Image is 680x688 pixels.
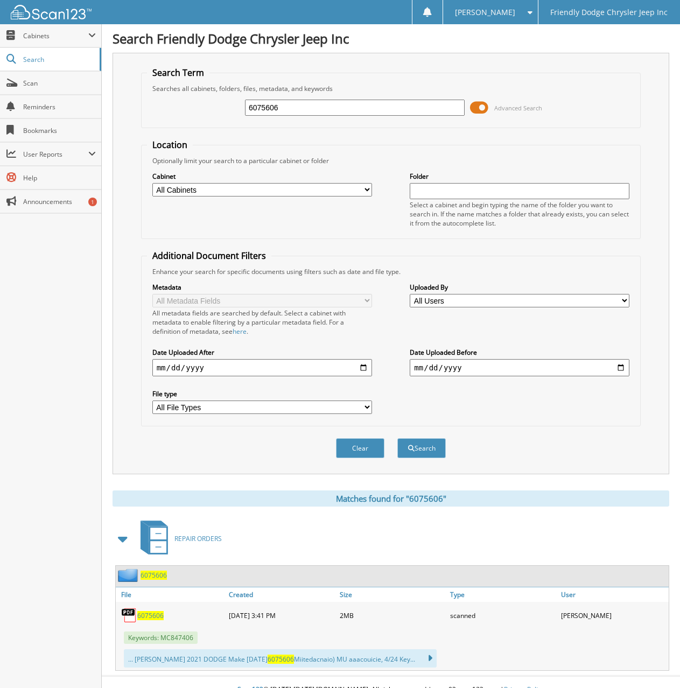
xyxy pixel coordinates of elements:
div: Enhance your search for specific documents using filters such as date and file type. [147,267,635,276]
a: REPAIR ORDERS [134,517,222,560]
div: All metadata fields are searched by default. Select a cabinet with metadata to enable filtering b... [152,308,372,336]
legend: Search Term [147,67,209,79]
legend: Additional Document Filters [147,250,271,262]
img: scan123-logo-white.svg [11,5,92,19]
div: 1 [88,198,97,206]
div: [PERSON_NAME] [558,605,669,626]
div: ... [PERSON_NAME] 2021 DODGE Make [DATE] Miitedacnaio) MU aaacouicie, 4/24 Key... [124,649,437,668]
span: Bookmarks [23,126,96,135]
span: 6075606 [268,655,294,664]
div: Matches found for "6075606" [113,490,669,507]
div: Optionally limit your search to a particular cabinet or folder [147,156,635,165]
a: Created [226,587,337,602]
label: Metadata [152,283,372,292]
span: Reminders [23,102,96,111]
h1: Search Friendly Dodge Chrysler Jeep Inc [113,30,669,47]
a: User [558,587,669,602]
div: 2MB [337,605,447,626]
img: folder2.png [118,568,141,582]
legend: Location [147,139,193,151]
span: Advanced Search [494,104,542,112]
label: Cabinet [152,172,372,181]
button: Clear [336,438,384,458]
label: File type [152,389,372,398]
a: 6075606 [137,611,164,620]
img: PDF.png [121,607,137,623]
label: Folder [410,172,629,181]
a: File [116,587,226,602]
span: REPAIR ORDERS [174,534,222,543]
a: Type [447,587,558,602]
div: [DATE] 3:41 PM [226,605,337,626]
span: User Reports [23,150,88,159]
span: Cabinets [23,31,88,40]
span: Friendly Dodge Chrysler Jeep Inc [550,9,668,16]
input: end [410,359,629,376]
div: Searches all cabinets, folders, files, metadata, and keywords [147,84,635,93]
a: 6075606 [141,571,167,580]
button: Search [397,438,446,458]
span: Announcements [23,197,96,206]
div: Select a cabinet and begin typing the name of the folder you want to search in. If the name match... [410,200,629,228]
div: scanned [447,605,558,626]
span: [PERSON_NAME] [455,9,515,16]
span: Keywords: MC847406 [124,631,198,644]
label: Date Uploaded Before [410,348,629,357]
input: start [152,359,372,376]
a: Size [337,587,447,602]
span: Search [23,55,94,64]
label: Uploaded By [410,283,629,292]
label: Date Uploaded After [152,348,372,357]
span: Help [23,173,96,182]
span: Scan [23,79,96,88]
a: here [233,327,247,336]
